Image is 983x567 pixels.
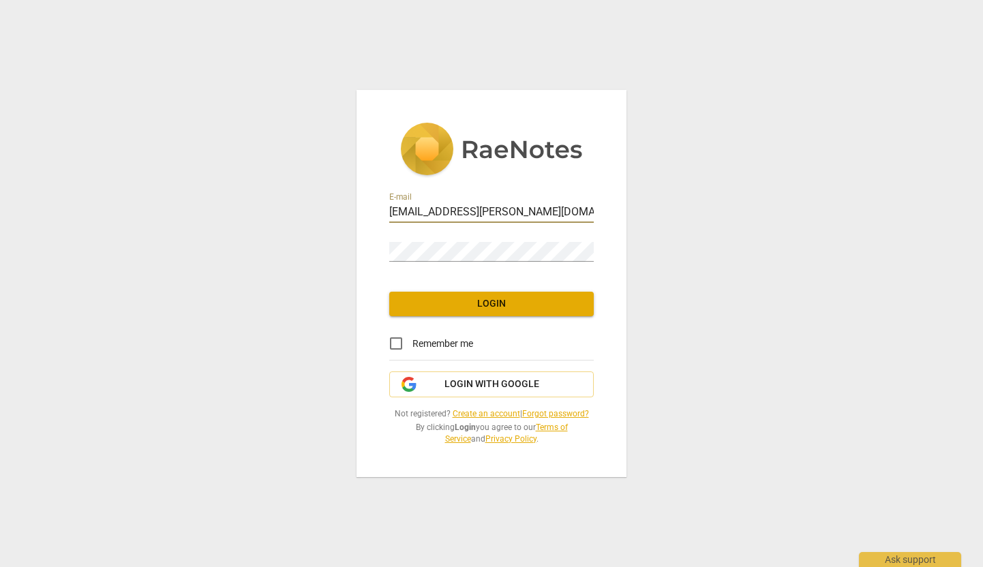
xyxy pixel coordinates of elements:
[444,378,539,391] span: Login with Google
[412,337,473,351] span: Remember me
[453,409,520,418] a: Create an account
[455,423,476,432] b: Login
[522,409,589,418] a: Forgot password?
[389,422,594,444] span: By clicking you agree to our and .
[445,423,568,444] a: Terms of Service
[389,194,412,202] label: E-mail
[400,123,583,179] img: 5ac2273c67554f335776073100b6d88f.svg
[389,292,594,316] button: Login
[389,408,594,420] span: Not registered? |
[485,434,536,444] a: Privacy Policy
[389,371,594,397] button: Login with Google
[400,297,583,311] span: Login
[859,552,961,567] div: Ask support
